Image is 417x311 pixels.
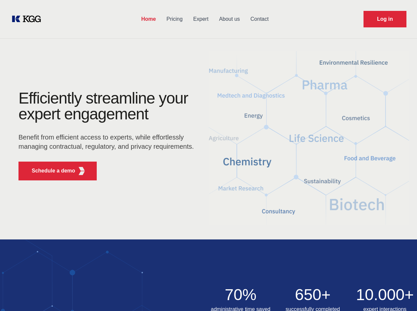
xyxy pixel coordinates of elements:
a: Contact [245,11,274,28]
p: Schedule a demo [32,167,75,175]
h2: 650+ [281,287,345,303]
h2: 70% [209,287,273,303]
h1: Efficiently streamline your expert engagement [18,90,198,122]
a: Pricing [161,11,188,28]
a: Expert [188,11,214,28]
img: KGG Fifth Element RED [209,43,409,233]
img: KGG Fifth Element RED [78,167,86,175]
button: Schedule a demoKGG Fifth Element RED [18,162,97,180]
p: Benefit from efficient access to experts, while effortlessly managing contractual, regulatory, an... [18,133,198,151]
a: Request Demo [364,11,406,27]
a: Home [136,11,161,28]
a: KOL Knowledge Platform: Talk to Key External Experts (KEE) [11,14,46,24]
a: About us [214,11,245,28]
